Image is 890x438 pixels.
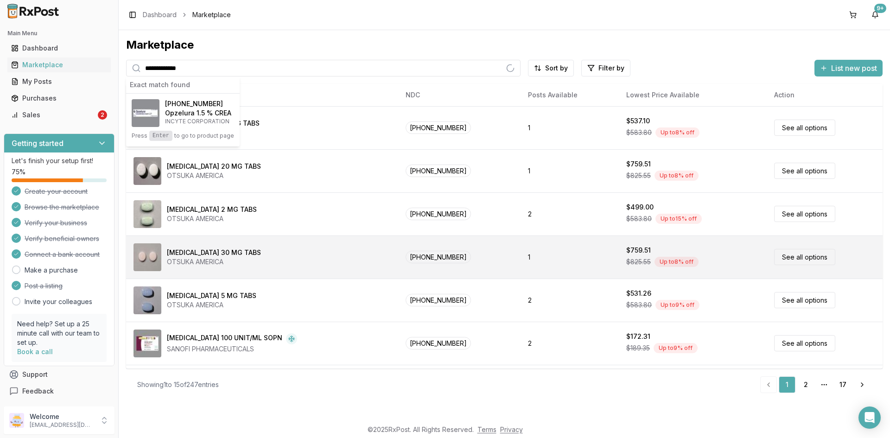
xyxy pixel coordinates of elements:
[167,257,261,267] div: OTSUKA AMERICA
[858,406,881,429] div: Open Intercom Messenger
[12,138,64,149] h3: Getting started
[25,218,87,228] span: Verify your business
[132,132,147,140] span: Press
[581,60,630,76] button: Filter by
[25,281,63,291] span: Post a listing
[98,110,107,120] div: 2
[406,165,471,177] span: [PHONE_NUMBER]
[853,376,871,393] a: Go to next page
[167,248,261,257] div: [MEDICAL_DATA] 30 MG TABS
[814,64,883,74] a: List new post
[192,10,231,19] span: Marketplace
[521,192,619,235] td: 2
[167,205,257,214] div: [MEDICAL_DATA] 2 MG TABS
[626,332,650,341] div: $172.31
[165,99,223,108] span: [PHONE_NUMBER]
[25,234,99,243] span: Verify beneficial owners
[11,44,107,53] div: Dashboard
[874,4,886,13] div: 9+
[655,300,699,310] div: Up to 9 % off
[17,348,53,355] a: Book a call
[626,289,651,298] div: $531.26
[167,291,256,300] div: [MEDICAL_DATA] 5 MG TABS
[167,344,297,354] div: SANOFI PHARMACEUTICALS
[406,121,471,134] span: [PHONE_NUMBER]
[7,107,111,123] a: Sales2
[545,63,568,73] span: Sort by
[521,235,619,279] td: 1
[25,297,92,306] a: Invite your colleagues
[398,84,521,106] th: NDC
[132,99,159,127] img: Opzelura 1.5 % CREA
[30,412,94,421] p: Welcome
[406,337,471,349] span: [PHONE_NUMBER]
[4,41,114,56] button: Dashboard
[626,257,651,267] span: $825.55
[7,57,111,73] a: Marketplace
[126,94,240,146] button: Opzelura 1.5 % CREA[PHONE_NUMBER]Opzelura 1.5 % CREAINCYTE CORPORATIONPressEnterto go to product ...
[4,4,63,19] img: RxPost Logo
[167,162,261,171] div: [MEDICAL_DATA] 20 MG TABS
[831,63,877,74] span: List new post
[500,425,523,433] a: Privacy
[7,90,111,107] a: Purchases
[521,365,619,408] td: 4
[137,380,219,389] div: Showing 1 to 15 of 247 entries
[655,171,699,181] div: Up to 8 % off
[521,322,619,365] td: 2
[760,376,871,393] nav: pagination
[126,76,240,94] div: Exact match found
[11,60,107,70] div: Marketplace
[25,203,99,212] span: Browse the marketplace
[167,333,282,344] div: [MEDICAL_DATA] 100 UNIT/ML SOPN
[149,131,172,141] kbd: Enter
[774,163,835,179] a: See all options
[7,40,111,57] a: Dashboard
[4,57,114,72] button: Marketplace
[143,10,231,19] nav: breadcrumb
[30,421,94,429] p: [EMAIL_ADDRESS][DOMAIN_NAME]
[9,413,24,428] img: User avatar
[626,116,650,126] div: $537.10
[626,203,654,212] div: $499.00
[521,106,619,149] td: 1
[626,246,651,255] div: $759.51
[774,120,835,136] a: See all options
[626,159,651,169] div: $759.51
[767,84,883,106] th: Action
[4,108,114,122] button: Sales2
[165,108,231,118] h4: Opzelura 1.5 % CREA
[167,171,261,180] div: OTSUKA AMERICA
[521,279,619,322] td: 2
[11,94,107,103] div: Purchases
[655,214,702,224] div: Up to 15 % off
[133,243,161,271] img: Abilify 30 MG TABS
[133,200,161,228] img: Abilify 2 MG TABS
[133,157,161,185] img: Abilify 20 MG TABS
[774,292,835,308] a: See all options
[143,10,177,19] a: Dashboard
[626,171,651,180] span: $825.55
[4,91,114,106] button: Purchases
[133,330,161,357] img: Admelog SoloStar 100 UNIT/ML SOPN
[774,249,835,265] a: See all options
[521,149,619,192] td: 1
[165,118,231,125] p: INCYTE CORPORATION
[626,128,652,137] span: $583.80
[779,376,795,393] a: 1
[7,73,111,90] a: My Posts
[406,251,471,263] span: [PHONE_NUMBER]
[12,156,107,165] p: Let's finish your setup first!
[528,60,574,76] button: Sort by
[174,132,234,140] span: to go to product page
[167,300,256,310] div: OTSUKA AMERICA
[17,319,101,347] p: Need help? Set up a 25 minute call with our team to set up.
[477,425,496,433] a: Terms
[406,208,471,220] span: [PHONE_NUMBER]
[25,250,100,259] span: Connect a bank account
[814,60,883,76] button: List new post
[4,74,114,89] button: My Posts
[626,214,652,223] span: $583.80
[868,7,883,22] button: 9+
[655,127,699,138] div: Up to 8 % off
